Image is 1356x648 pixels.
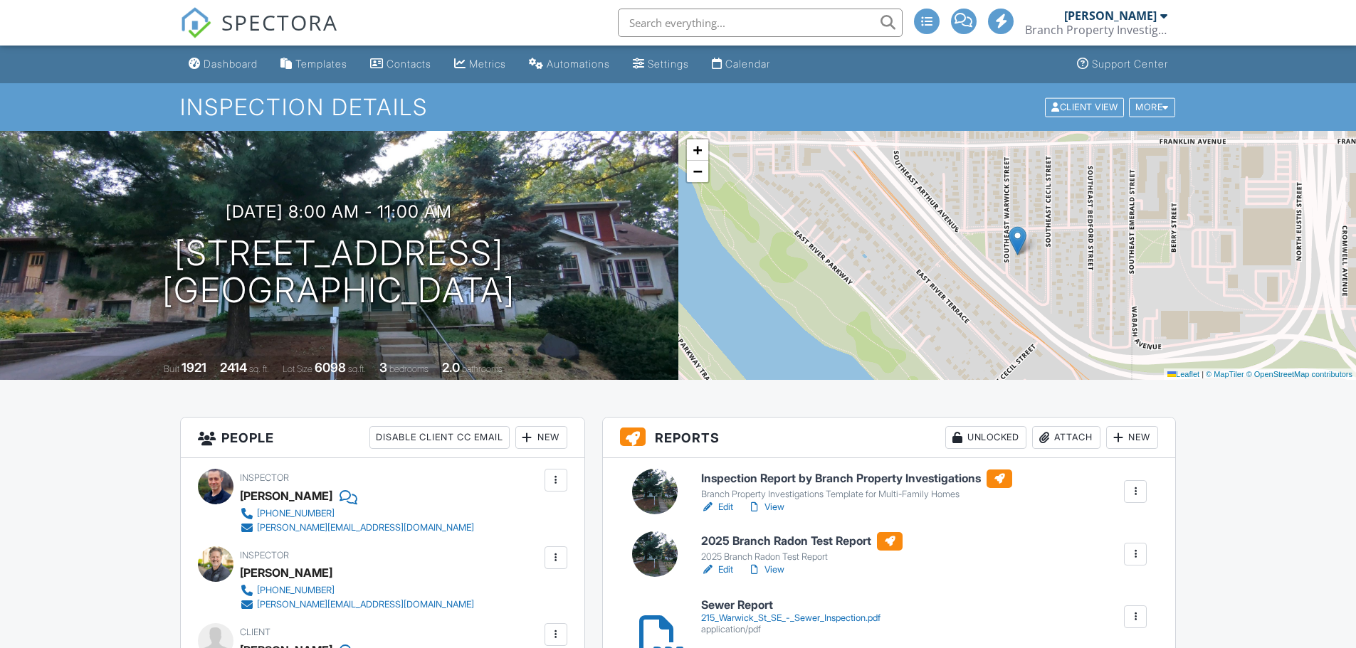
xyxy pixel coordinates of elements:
[701,551,903,563] div: 2025 Branch Radon Test Report
[181,418,584,458] h3: People
[240,597,474,612] a: [PERSON_NAME][EMAIL_ADDRESS][DOMAIN_NAME]
[1009,226,1026,255] img: Marker
[1202,370,1204,378] span: |
[257,585,335,596] div: [PHONE_NUMBER]
[1071,51,1174,78] a: Support Center
[348,363,366,374] span: sq.ft.
[1032,426,1100,449] div: Attach
[618,9,903,37] input: Search everything...
[257,599,474,610] div: [PERSON_NAME][EMAIL_ADDRESS][DOMAIN_NAME]
[706,51,776,78] a: Calendar
[747,500,784,514] a: View
[1044,101,1128,112] a: Client View
[182,360,206,375] div: 1921
[648,58,689,70] div: Settings
[369,426,510,449] div: Disable Client CC Email
[687,139,708,161] a: Zoom in
[180,95,1177,119] h1: Inspection Details
[180,19,338,49] a: SPECTORA
[747,563,784,577] a: View
[701,532,903,563] a: 2025 Branch Radon Test Report 2025 Branch Radon Test Report
[257,522,474,533] div: [PERSON_NAME][EMAIL_ADDRESS][DOMAIN_NAME]
[183,51,263,78] a: Dashboard
[701,599,881,635] a: Sewer Report 215_Warwick_St_SE_-_Sewer_Inspection.pdf application/pdf
[701,624,881,635] div: application/pdf
[1129,97,1175,117] div: More
[315,360,346,375] div: 6098
[701,469,1012,488] h6: Inspection Report by Branch Property Investigations
[240,521,474,535] a: [PERSON_NAME][EMAIL_ADDRESS][DOMAIN_NAME]
[1246,370,1352,378] a: © OpenStreetMap contributors
[1045,97,1124,117] div: Client View
[725,58,770,70] div: Calendar
[275,51,353,78] a: Templates
[1167,370,1199,378] a: Leaflet
[240,506,474,521] a: [PHONE_NUMBER]
[945,426,1026,449] div: Unlocked
[448,51,512,78] a: Metrics
[547,58,610,70] div: Automations
[249,363,269,374] span: sq. ft.
[240,583,474,597] a: [PHONE_NUMBER]
[240,550,289,561] span: Inspector
[295,58,347,70] div: Templates
[1092,58,1168,70] div: Support Center
[364,51,437,78] a: Contacts
[701,532,903,551] h6: 2025 Branch Radon Test Report
[469,58,506,70] div: Metrics
[226,202,452,221] h3: [DATE] 8:00 am - 11:00 am
[1106,426,1158,449] div: New
[283,363,312,374] span: Lot Size
[627,51,695,78] a: Settings
[240,562,332,583] div: [PERSON_NAME]
[701,469,1012,501] a: Inspection Report by Branch Property Investigations Branch Property Investigations Template for M...
[1206,370,1244,378] a: © MapTiler
[387,58,431,70] div: Contacts
[701,599,881,612] h6: Sewer Report
[701,612,881,624] div: 215_Warwick_St_SE_-_Sewer_Inspection.pdf
[379,360,387,375] div: 3
[693,141,702,159] span: +
[442,360,460,375] div: 2.0
[515,426,567,449] div: New
[221,7,338,37] span: SPECTORA
[701,500,733,514] a: Edit
[180,7,211,38] img: The Best Home Inspection Software - Spectora
[687,161,708,182] a: Zoom out
[701,489,1012,500] div: Branch Property Investigations Template for Multi-Family Homes
[1025,23,1167,37] div: Branch Property Investigations
[240,472,289,483] span: Inspector
[693,162,702,180] span: −
[701,563,733,577] a: Edit
[603,418,1176,458] h3: Reports
[240,627,270,637] span: Client
[204,58,258,70] div: Dashboard
[162,235,515,310] h1: [STREET_ADDRESS] [GEOGRAPHIC_DATA]
[389,363,429,374] span: bedrooms
[523,51,616,78] a: Automations (Advanced)
[220,360,247,375] div: 2414
[164,363,179,374] span: Built
[462,363,503,374] span: bathrooms
[1064,9,1157,23] div: [PERSON_NAME]
[240,485,332,506] div: [PERSON_NAME]
[257,508,335,519] div: [PHONE_NUMBER]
